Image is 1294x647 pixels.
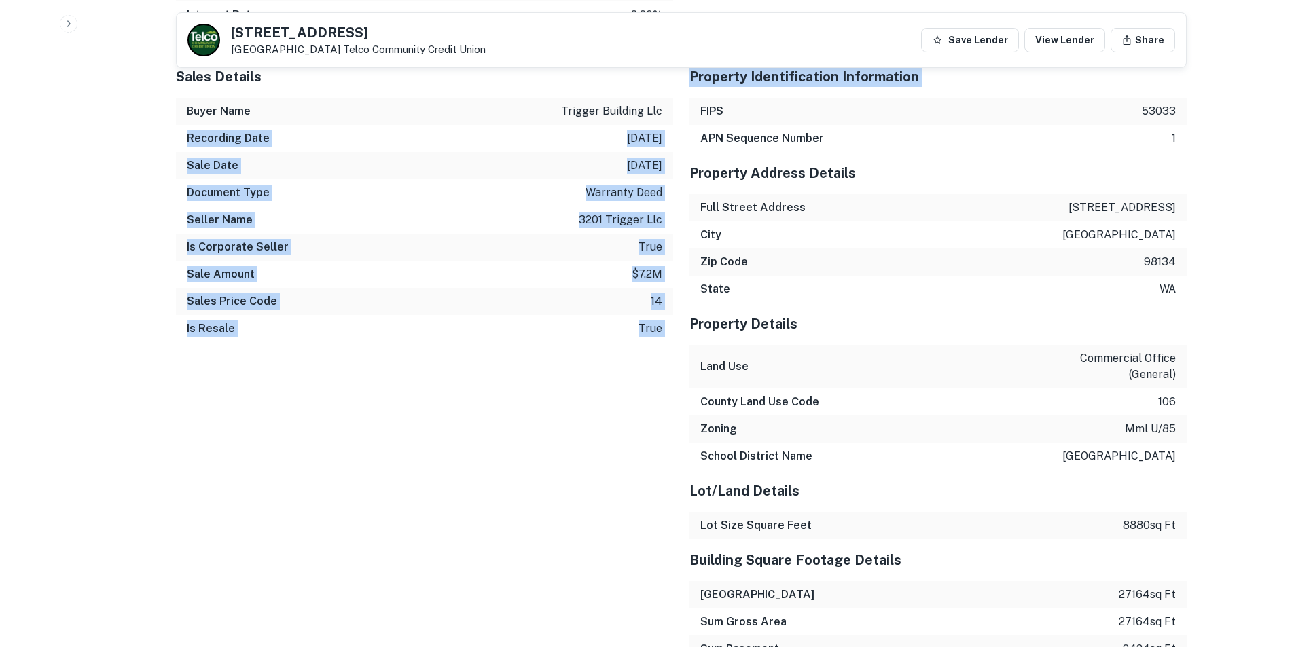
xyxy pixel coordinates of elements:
[689,314,1187,334] h5: Property Details
[231,26,486,39] h5: [STREET_ADDRESS]
[1160,281,1176,297] p: wa
[700,358,749,375] h6: Land Use
[1062,448,1176,464] p: [GEOGRAPHIC_DATA]
[176,67,673,87] h5: Sales Details
[187,7,257,23] h6: Interest Rate
[632,266,662,282] p: $7.2m
[579,212,662,228] p: 3201 trigger llc
[1024,28,1105,52] a: View Lender
[700,227,721,243] h6: City
[187,130,270,147] h6: Recording Date
[1119,587,1176,603] p: 27164 sq ft
[231,43,486,56] p: [GEOGRAPHIC_DATA]
[651,293,662,310] p: 14
[187,293,277,310] h6: Sales Price Code
[689,481,1187,501] h5: Lot/Land Details
[700,130,824,147] h6: APN Sequence Number
[921,28,1019,52] button: Save Lender
[187,320,235,337] h6: Is Resale
[187,266,255,282] h6: Sale Amount
[689,550,1187,570] h5: Building Square Footage Details
[700,421,737,437] h6: Zoning
[700,614,787,630] h6: Sum Gross Area
[700,448,812,464] h6: School District Name
[1142,103,1176,119] p: 53033
[700,587,814,603] h6: [GEOGRAPHIC_DATA]
[700,394,819,410] h6: County Land Use Code
[627,158,662,174] p: [DATE]
[1158,394,1176,410] p: 106
[639,320,662,337] p: true
[586,185,662,201] p: warranty deed
[1119,614,1176,630] p: 27164 sq ft
[700,517,812,534] h6: Lot Size Square Feet
[689,67,1187,87] h5: Property Identification Information
[187,158,238,174] h6: Sale Date
[1062,227,1176,243] p: [GEOGRAPHIC_DATA]
[1068,200,1176,216] p: [STREET_ADDRESS]
[700,281,730,297] h6: State
[187,212,253,228] h6: Seller Name
[700,103,723,119] h6: FIPS
[187,103,251,119] h6: Buyer Name
[561,103,662,119] p: trigger building llc
[689,163,1187,183] h5: Property Address Details
[1111,28,1175,52] button: Share
[1172,130,1176,147] p: 1
[700,254,748,270] h6: Zip Code
[627,130,662,147] p: [DATE]
[187,185,270,201] h6: Document Type
[1054,350,1176,383] p: commercial office (general)
[1144,254,1176,270] p: 98134
[1125,421,1176,437] p: mml u/85
[343,43,486,55] a: Telco Community Credit Union
[639,239,662,255] p: true
[700,200,806,216] h6: Full Street Address
[1123,517,1176,534] p: 8880 sq ft
[187,239,289,255] h6: Is Corporate Seller
[631,7,662,23] p: 2.80%
[1226,538,1294,604] iframe: Chat Widget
